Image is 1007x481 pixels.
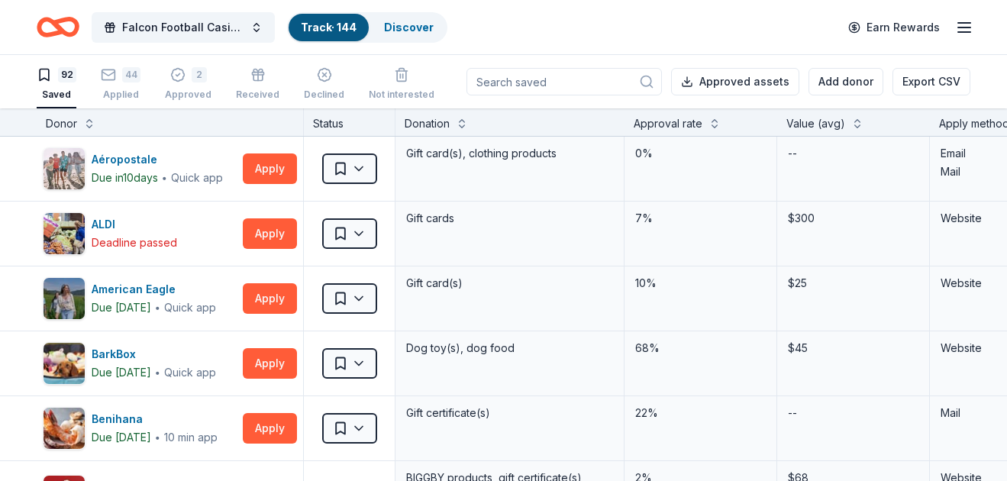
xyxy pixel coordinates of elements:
[37,9,79,45] a: Home
[92,169,158,187] div: Due in 10 days
[192,67,207,82] div: 2
[809,68,883,95] button: Add donor
[58,67,76,82] div: 92
[304,108,395,136] div: Status
[671,68,799,95] button: Approved assets
[304,61,344,108] button: Declined
[154,366,161,379] span: ∙
[405,273,615,294] div: Gift card(s)
[44,278,85,319] img: Image for American Eagle
[405,402,615,424] div: Gift certificate(s)
[92,299,151,317] div: Due [DATE]
[165,89,211,101] div: Approved
[171,170,223,186] div: Quick app
[634,337,767,359] div: 68%
[44,213,85,254] img: Image for ALDI
[43,147,237,190] button: Image for AéropostaleAéropostaleDue in10days∙Quick app
[786,273,920,294] div: $25
[405,115,450,133] div: Donation
[92,234,177,252] div: Deadline passed
[236,89,279,101] div: Received
[44,343,85,384] img: Image for BarkBox
[786,143,799,164] div: --
[287,12,447,43] button: Track· 144Discover
[92,150,223,169] div: Aéropostale
[786,402,799,424] div: --
[37,61,76,108] button: 92Saved
[92,345,216,363] div: BarkBox
[369,89,434,101] div: Not interested
[164,430,218,445] div: 10 min app
[466,68,662,95] input: Search saved
[122,18,244,37] span: Falcon Football Casino Night
[243,153,297,184] button: Apply
[101,89,140,101] div: Applied
[46,115,77,133] div: Donor
[634,143,767,164] div: 0%
[92,280,216,299] div: American Eagle
[892,68,970,95] button: Export CSV
[44,408,85,449] img: Image for Benihana
[37,89,76,101] div: Saved
[786,208,920,229] div: $300
[634,208,767,229] div: 7%
[243,413,297,444] button: Apply
[161,171,168,184] span: ∙
[634,115,702,133] div: Approval rate
[243,283,297,314] button: Apply
[92,363,151,382] div: Due [DATE]
[405,208,615,229] div: Gift cards
[101,61,140,108] button: 44Applied
[92,410,218,428] div: Benihana
[154,301,161,314] span: ∙
[44,148,85,189] img: Image for Aéropostale
[43,407,237,450] button: Image for BenihanaBenihanaDue [DATE]∙10 min app
[43,277,237,320] button: Image for American EagleAmerican EagleDue [DATE]∙Quick app
[304,89,344,101] div: Declined
[122,67,140,82] div: 44
[384,21,434,34] a: Discover
[786,115,845,133] div: Value (avg)
[92,12,275,43] button: Falcon Football Casino Night
[405,143,615,164] div: Gift card(s), clothing products
[301,21,357,34] a: Track· 144
[43,212,237,255] button: Image for ALDI ALDIDeadline passed
[43,342,237,385] button: Image for BarkBoxBarkBoxDue [DATE]∙Quick app
[405,337,615,359] div: Dog toy(s), dog food
[243,218,297,249] button: Apply
[243,348,297,379] button: Apply
[236,61,279,108] button: Received
[839,14,949,41] a: Earn Rewards
[92,428,151,447] div: Due [DATE]
[164,365,216,380] div: Quick app
[154,431,161,444] span: ∙
[369,61,434,108] button: Not interested
[164,300,216,315] div: Quick app
[634,273,767,294] div: 10%
[786,337,920,359] div: $45
[634,402,767,424] div: 22%
[165,61,211,108] button: 2Approved
[92,215,177,234] div: ALDI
